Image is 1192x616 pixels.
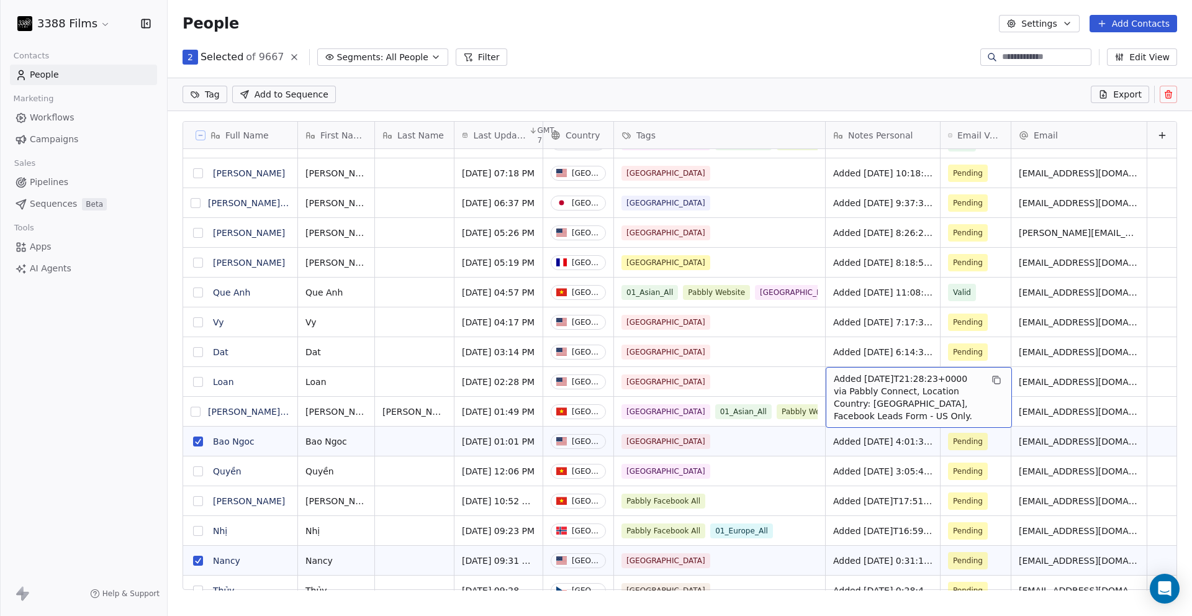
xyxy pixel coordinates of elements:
[462,227,535,239] span: [DATE] 05:26 PM
[213,556,240,566] a: Nancy
[833,316,932,328] span: Added [DATE] 7:17:37 via Pabbly Connect, Location Country: [GEOGRAPHIC_DATA], 3388 Films Subscrib...
[826,122,940,148] div: Notes Personal
[953,227,983,239] span: Pending
[10,258,157,279] a: AI Agents
[337,51,384,64] span: Segments:
[834,373,982,422] span: Added [DATE]T21:28:23+0000 via Pabbly Connect, Location Country: [GEOGRAPHIC_DATA], Facebook Lead...
[1091,86,1149,103] button: Export
[15,13,113,34] button: 3388 Films
[305,316,367,328] span: Vy
[572,586,600,595] div: [GEOGRAPHIC_DATA]
[183,149,298,591] div: grid
[572,437,600,446] div: [GEOGRAPHIC_DATA]
[9,154,41,173] span: Sales
[1019,465,1139,478] span: [EMAIL_ADDRESS][DOMAIN_NAME]
[572,378,600,386] div: [GEOGRAPHIC_DATA]
[305,197,367,209] span: [PERSON_NAME] viet [PERSON_NAME]
[30,262,71,275] span: AI Agents
[298,122,374,148] div: First Name
[305,555,367,567] span: Nancy
[621,434,710,449] span: [GEOGRAPHIC_DATA]
[1150,574,1180,604] div: Open Intercom Messenger
[386,51,428,64] span: All People
[621,553,710,568] span: [GEOGRAPHIC_DATA]
[82,198,107,211] span: Beta
[30,133,78,146] span: Campaigns
[572,318,600,327] div: [GEOGRAPHIC_DATA]
[621,285,678,300] span: 01_Asian_All
[833,256,932,269] span: Added [DATE] 8:18:57 via Pabbly Connect, Location Country: [GEOGRAPHIC_DATA], 3388 Films Subscrib...
[833,584,932,597] span: Added [DATE] 0:28:48 via Pabbly Connect, Location Country: [GEOGRAPHIC_DATA], 3388 Films Subscrib...
[298,149,1178,591] div: grid
[456,48,507,66] button: Filter
[8,89,59,108] span: Marketing
[572,199,600,207] div: [GEOGRAPHIC_DATA]
[833,286,932,299] span: Added [DATE] 11:08:20 via Pabbly Connect, Location Country: [GEOGRAPHIC_DATA], 3388 Films Subscri...
[543,122,613,148] div: Country
[213,377,234,387] a: Loan
[1019,376,1139,388] span: [EMAIL_ADDRESS][DOMAIN_NAME]
[10,237,157,257] a: Apps
[201,50,243,65] span: Selected
[375,122,454,148] div: Last Name
[213,228,285,238] a: [PERSON_NAME]
[382,405,446,418] span: [PERSON_NAME]
[833,197,932,209] span: Added [DATE] 9:37:35 via Pabbly Connect, Location Country: [GEOGRAPHIC_DATA], 3388 Films Subscrib...
[305,346,367,358] span: Dat
[462,435,535,448] span: [DATE] 01:01 PM
[999,15,1079,32] button: Settings
[183,122,297,148] div: Full Name
[102,589,160,599] span: Help & Support
[213,168,285,178] a: [PERSON_NAME]
[953,525,983,537] span: Pending
[833,227,932,239] span: Added [DATE] 8:26:24 via Pabbly Connect, Location Country: [GEOGRAPHIC_DATA], 3388 Films Subscrib...
[17,16,32,31] img: 3388Films_Logo_White.jpg
[187,51,193,63] span: 2
[538,125,558,145] span: GMT-7
[10,65,157,85] a: People
[1019,584,1139,597] span: [EMAIL_ADDRESS][DOMAIN_NAME]
[953,197,983,209] span: Pending
[462,167,535,179] span: [DATE] 07:18 PM
[208,198,374,208] a: [PERSON_NAME] viet [PERSON_NAME]
[953,584,983,597] span: Pending
[833,465,932,478] span: Added [DATE] 3:05:48 via Pabbly Connect, Location Country: [GEOGRAPHIC_DATA], 3388 Films Subscrib...
[213,317,224,327] a: Vy
[755,285,844,300] span: [GEOGRAPHIC_DATA]
[621,523,705,538] span: Pabbly Facebook All
[572,258,600,267] div: [GEOGRAPHIC_DATA]
[213,466,242,476] a: Quyền
[715,404,772,419] span: 01_Asian_All
[1019,405,1139,418] span: [EMAIL_ADDRESS][DOMAIN_NAME]
[1019,316,1139,328] span: [EMAIL_ADDRESS][DOMAIN_NAME]
[572,556,600,565] div: [GEOGRAPHIC_DATA]
[305,376,367,388] span: Loan
[572,169,600,178] div: [GEOGRAPHIC_DATA]
[621,255,710,270] span: [GEOGRAPHIC_DATA]
[30,176,68,189] span: Pipelines
[473,129,526,142] span: Last Updated Date
[305,405,367,418] span: [PERSON_NAME]
[183,14,239,33] span: People
[30,111,74,124] span: Workflows
[953,286,971,299] span: Valid
[953,316,983,328] span: Pending
[1019,346,1139,358] span: [EMAIL_ADDRESS][DOMAIN_NAME]
[462,346,535,358] span: [DATE] 03:14 PM
[953,256,983,269] span: Pending
[1019,256,1139,269] span: [EMAIL_ADDRESS][DOMAIN_NAME]
[833,346,932,358] span: Added [DATE] 6:14:37 via Pabbly Connect, Location Country: [GEOGRAPHIC_DATA], 3388 Films Subscrib...
[30,68,59,81] span: People
[305,167,367,179] span: [PERSON_NAME]
[572,497,600,505] div: [GEOGRAPHIC_DATA]
[636,129,656,142] span: Tags
[1019,197,1139,209] span: [EMAIL_ADDRESS][DOMAIN_NAME]
[710,523,773,538] span: 01_Europe_All
[37,16,97,32] span: 3388 Films
[462,495,535,507] span: [DATE] 10:52 AM
[8,47,55,65] span: Contacts
[213,496,285,506] a: [PERSON_NAME]
[953,495,983,507] span: Pending
[953,435,983,448] span: Pending
[225,129,269,142] span: Full Name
